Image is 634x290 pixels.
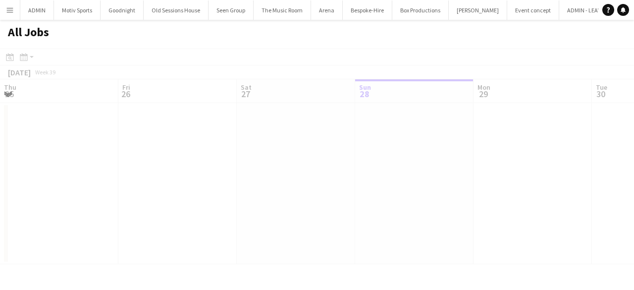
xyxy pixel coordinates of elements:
[559,0,612,20] button: ADMIN - LEAVE
[392,0,449,20] button: Box Productions
[20,0,54,20] button: ADMIN
[311,0,343,20] button: Arena
[209,0,254,20] button: Seen Group
[507,0,559,20] button: Event concept
[254,0,311,20] button: The Music Room
[54,0,101,20] button: Motiv Sports
[343,0,392,20] button: Bespoke-Hire
[101,0,144,20] button: Goodnight
[449,0,507,20] button: [PERSON_NAME]
[144,0,209,20] button: Old Sessions House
